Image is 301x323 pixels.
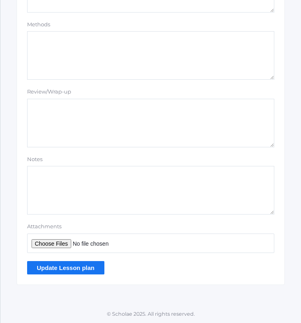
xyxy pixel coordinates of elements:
[27,155,42,164] label: Notes
[27,261,104,274] input: Update Lesson plan
[0,310,301,318] p: © Scholae 2025. All rights reserved.
[27,223,274,231] label: Attachments
[27,21,50,29] label: Methods
[27,88,71,96] label: Review/Wrap-up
